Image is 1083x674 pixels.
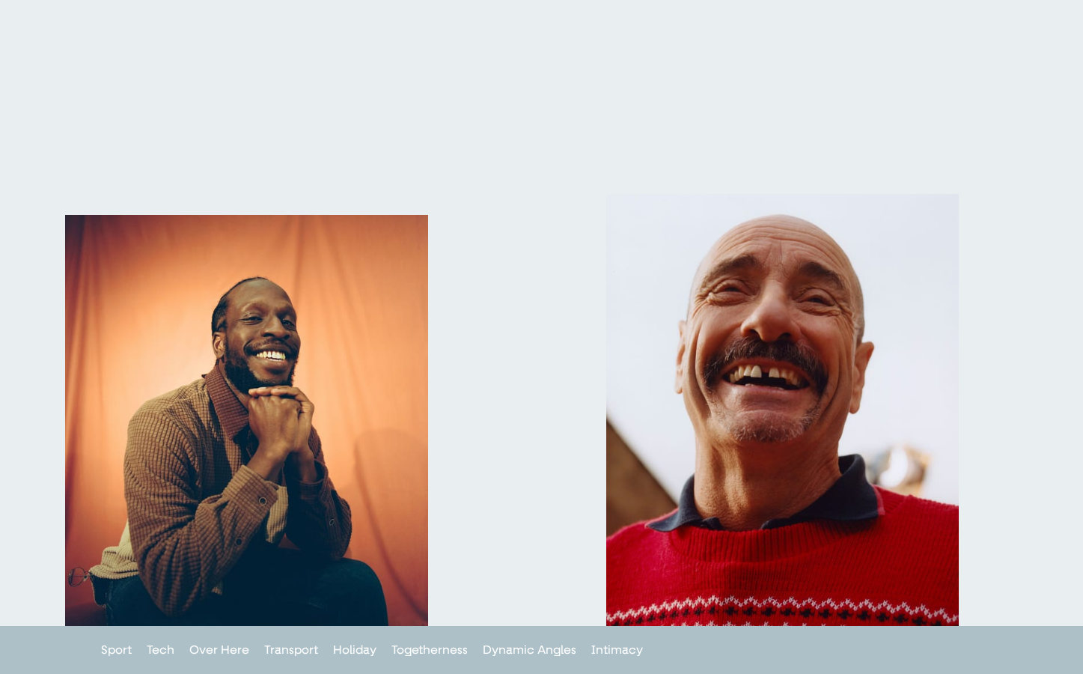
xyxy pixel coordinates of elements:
[147,643,174,657] a: Tech
[391,643,468,657] a: Togetherness
[333,643,376,657] a: Holiday
[101,643,132,657] a: Sport
[264,643,318,657] a: Transport
[591,643,643,657] a: Intimacy
[189,643,249,657] a: Over Here
[483,643,576,657] a: Dynamic Angles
